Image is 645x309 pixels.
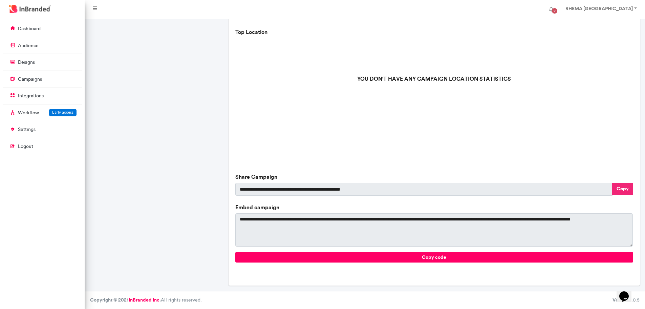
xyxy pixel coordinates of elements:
[85,291,645,309] footer: All rights reserved.
[18,126,36,133] p: settings
[18,42,39,49] p: audience
[235,204,633,211] h6: Embed campaign
[235,252,633,263] button: Copy code
[235,29,633,35] h6: Top Location
[7,3,53,15] img: InBranded Logo
[90,297,161,303] strong: Copyright © 2021 .
[18,59,35,66] p: designs
[552,8,557,14] span: 2
[129,297,159,303] a: InBranded Inc
[235,75,633,82] p: YOU DON'T HAVE ANY CAMPAIGN LOCATION STATISTICS
[18,143,33,150] p: logout
[18,76,42,83] p: campaigns
[18,93,44,99] p: integrations
[52,110,73,115] span: Early access
[235,174,633,180] h6: Share Campaign
[565,5,633,12] strong: RHEMA [GEOGRAPHIC_DATA]
[18,110,39,116] p: Workflow
[612,297,629,303] b: Version
[612,297,640,304] div: 3.0.5
[617,282,638,302] iframe: chat widget
[18,25,41,32] p: dashboard
[612,183,633,195] button: Copy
